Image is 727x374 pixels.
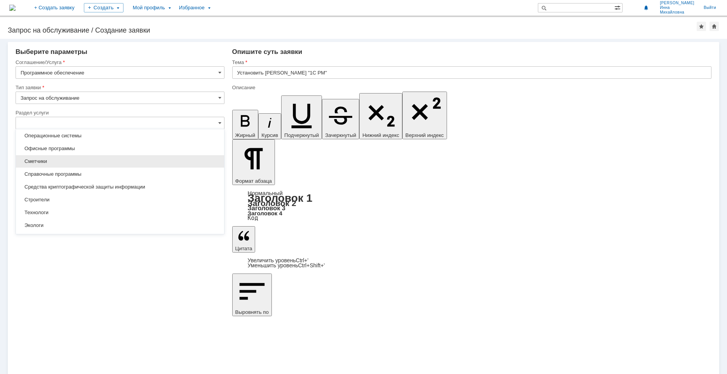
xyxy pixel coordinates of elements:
[21,145,219,152] span: Офисные программы
[21,197,219,203] span: Строители
[614,3,622,11] span: Расширенный поиск
[232,48,303,55] span: Опишите суть заявки
[232,110,259,139] button: Жирный
[84,3,123,12] div: Создать
[8,26,697,34] div: Запрос на обслуживание / Создание заявки
[248,215,258,222] a: Код
[405,132,444,138] span: Верхний индекс
[235,246,252,251] span: Цитата
[660,5,694,10] span: Инна
[232,190,711,221] div: Формат абзаца
[298,262,325,268] span: Ctrl+Shift+'
[248,257,309,263] a: Increase
[248,204,285,211] a: Заголовок 3
[281,95,322,139] button: Подчеркнутый
[359,93,402,139] button: Нижний индекс
[16,48,87,55] span: Выберите параметры
[248,262,325,268] a: Decrease
[248,190,283,196] a: Нормальный
[660,10,694,15] span: Михайловна
[248,210,282,216] a: Заголовок 4
[9,5,16,11] img: logo
[21,210,219,216] span: Технологи
[235,178,272,184] span: Формат абзаца
[248,192,313,204] a: Заголовок 1
[402,92,447,139] button: Верхний индекс
[296,257,309,263] span: Ctrl+'
[697,22,706,31] div: Добавить в избранное
[21,158,219,164] span: Сметчики
[9,5,16,11] a: Перейти на домашнюю страницу
[362,132,399,138] span: Нижний индекс
[232,139,275,185] button: Формат абзаца
[261,132,278,138] span: Курсив
[21,184,219,190] span: Средства криптографической защиты информации
[660,1,694,5] span: [PERSON_NAME]
[232,85,710,90] div: Описание
[232,226,256,253] button: Цитата
[21,171,219,177] span: Справочные программы
[232,60,710,65] div: Тема
[248,199,296,208] a: Заголовок 2
[16,85,223,90] div: Тип заявки
[325,132,356,138] span: Зачеркнутый
[16,110,223,115] div: Раздел услуги
[235,132,256,138] span: Жирный
[235,309,269,315] span: Выровнять по
[322,99,359,139] button: Зачеркнутый
[232,274,272,316] button: Выровнять по
[258,113,281,139] button: Курсив
[16,60,223,65] div: Соглашение/Услуга
[710,22,719,31] div: Сделать домашней страницей
[284,132,319,138] span: Подчеркнутый
[21,222,219,229] span: Экологи
[3,3,113,9] div: ​Установить [PERSON_NAME] 1С РМ
[232,258,711,268] div: Цитата
[21,133,219,139] span: Операционные системы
